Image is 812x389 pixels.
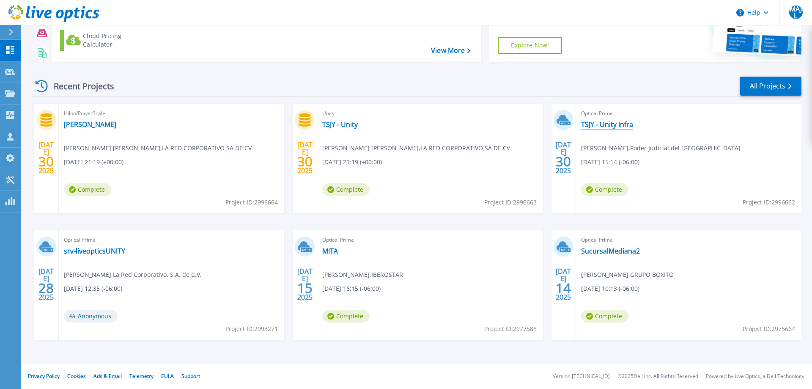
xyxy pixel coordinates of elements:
[581,310,628,323] span: Complete
[743,324,795,334] span: Project ID: 2975664
[322,157,382,167] span: [DATE] 21:19 (+00:00)
[64,157,123,167] span: [DATE] 21:19 (+00:00)
[556,158,571,165] span: 30
[64,270,202,279] span: [PERSON_NAME] , La Red Corporativo, S.A. de C.V.
[297,158,313,165] span: 30
[225,324,278,334] span: Project ID: 2993271
[64,143,252,153] span: [PERSON_NAME] [PERSON_NAME] , LA RED CORPORATIVO SA DE CV
[322,109,538,118] span: Unity
[555,142,571,173] div: [DATE] 2025
[67,372,86,380] a: Cookies
[38,284,54,292] span: 28
[581,183,628,196] span: Complete
[581,235,796,245] span: Optical Prime
[64,109,279,118] span: Isilon/PowerScale
[431,47,470,55] a: View More
[38,269,54,300] div: [DATE] 2025
[33,76,126,97] div: Recent Projects
[484,324,537,334] span: Project ID: 2977588
[64,120,116,129] a: [PERSON_NAME]
[581,157,639,167] span: [DATE] 15:14 (-06:00)
[64,284,122,293] span: [DATE] 12:35 (-06:00)
[297,269,313,300] div: [DATE] 2025
[83,32,151,49] div: Cloud Pricing Calculator
[553,374,610,379] li: Version: [TECHNICAL_ID]
[743,198,795,207] span: Project ID: 2996662
[322,270,403,279] span: [PERSON_NAME] , IBEROSTAR
[161,372,174,380] a: EULA
[581,247,640,255] a: SucursalMediana2
[322,120,358,129] a: TSJY - Unity
[322,143,510,153] span: [PERSON_NAME] [PERSON_NAME] , LA RED CORPORATIVO SA DE CV
[322,183,370,196] span: Complete
[38,142,54,173] div: [DATE] 2025
[617,374,698,379] li: © 2025 Dell Inc. All Rights Reserved
[581,270,674,279] span: [PERSON_NAME] , GRUPO BOXITO
[322,310,370,323] span: Complete
[555,269,571,300] div: [DATE] 2025
[581,143,741,153] span: [PERSON_NAME] , Poder Judicial del [GEOGRAPHIC_DATA]
[706,374,804,379] li: Powered by Live Optics, a Dell Technology
[581,120,633,129] a: TSJY - Unity Infra
[484,198,537,207] span: Project ID: 2996663
[322,247,338,255] a: MITA
[64,235,279,245] span: Optical Prime
[28,372,60,380] a: Privacy Policy
[297,142,313,173] div: [DATE] 2025
[64,183,111,196] span: Complete
[322,284,381,293] span: [DATE] 16:15 (-06:00)
[64,247,125,255] a: srv-liveopticsUNITY
[556,284,571,292] span: 14
[297,284,313,292] span: 15
[181,372,200,380] a: Support
[581,109,796,118] span: Optical Prime
[581,284,639,293] span: [DATE] 10:13 (-06:00)
[38,158,54,165] span: 30
[740,77,801,96] a: All Projects
[93,372,122,380] a: Ads & Email
[789,6,803,19] span: MAJL
[60,30,154,51] a: Cloud Pricing Calculator
[225,198,278,207] span: Project ID: 2996664
[322,235,538,245] span: Optical Prime
[64,310,118,323] span: Anonymous
[498,37,562,54] a: Explore Now!
[129,372,154,380] a: Telemetry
